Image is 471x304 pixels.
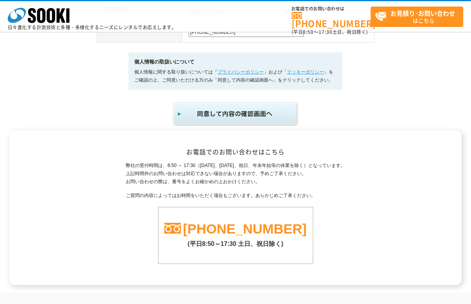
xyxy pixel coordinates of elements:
[8,25,177,30] p: 日々進化する計測技術と多種・多様化するニーズにレンタルでお応えします。
[126,192,345,200] p: ご質問の内容によってはお時間をいただく場合もございます。あらかじめご了承ください。
[183,221,307,236] a: [PHONE_NUMBER]
[391,8,456,18] strong: お見積り･お問い合わせ
[126,162,345,185] p: 弊社の受付時間は、8:50 ～ 17:30（[DATE]、[DATE]、祝日、年末年始等の休業を除く）となっています。 上記時間外のお問い合わせは対応できない場合がありますので、予めご了承くださ...
[218,69,264,75] a: プライバシーポリシー
[375,7,463,26] span: はこちら
[303,28,314,35] span: 8:50
[134,58,337,66] h5: 個人情報の取扱いについて
[292,28,368,35] span: (平日 ～ 土日、祝日除く)
[10,148,461,156] h2: お電話でのお問い合わせはこちら
[159,236,313,248] p: (平日8:50～17:30 土日、祝日除く)
[371,7,463,27] a: お見積り･お問い合わせはこちら
[134,68,337,84] p: 個人情報に関する取り扱いについては「 」および「 」をご確認の上、ご同意いただける方のみ「同意して内容の確認画面へ」をクリックしてください。
[292,7,371,11] span: お電話でのお問い合わせは
[287,69,324,75] a: クッキーポリシー
[292,12,371,28] a: [PHONE_NUMBER]
[319,28,333,35] span: 17:30
[172,101,299,127] img: 同意して内容の確認画面へ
